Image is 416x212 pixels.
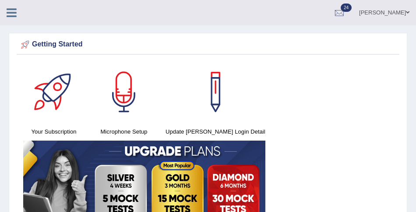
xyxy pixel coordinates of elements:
[23,127,85,136] h4: Your Subscription
[93,127,155,136] h4: Microphone Setup
[19,38,397,51] div: Getting Started
[341,4,352,12] span: 24
[163,127,268,136] h4: Update [PERSON_NAME] Login Detail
